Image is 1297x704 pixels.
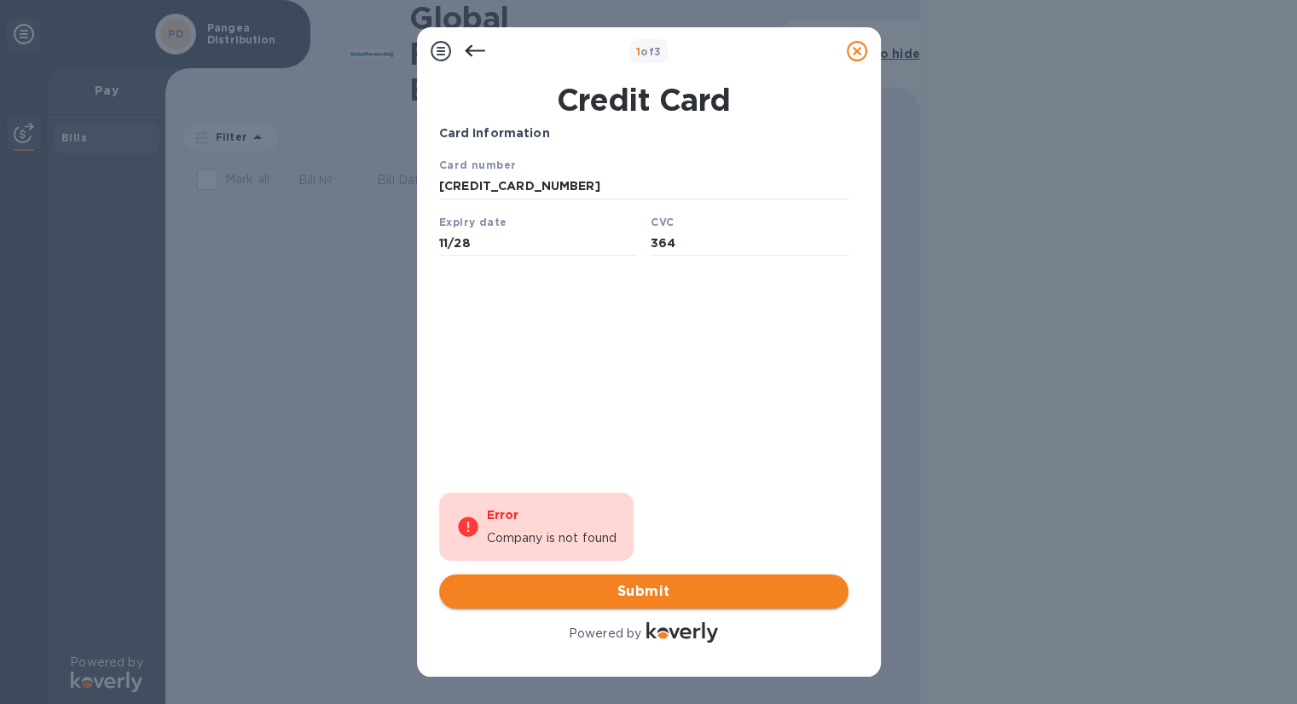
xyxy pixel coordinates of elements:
[487,529,617,547] p: Company is not found
[432,82,855,118] h1: Credit Card
[439,156,848,261] iframe: Your browser does not support iframes
[646,622,718,643] img: Logo
[636,45,640,58] span: 1
[439,126,550,140] b: Card Information
[439,574,848,609] button: Submit
[453,581,835,602] span: Submit
[569,625,641,643] p: Powered by
[636,45,662,58] b: of 3
[487,508,519,522] b: Error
